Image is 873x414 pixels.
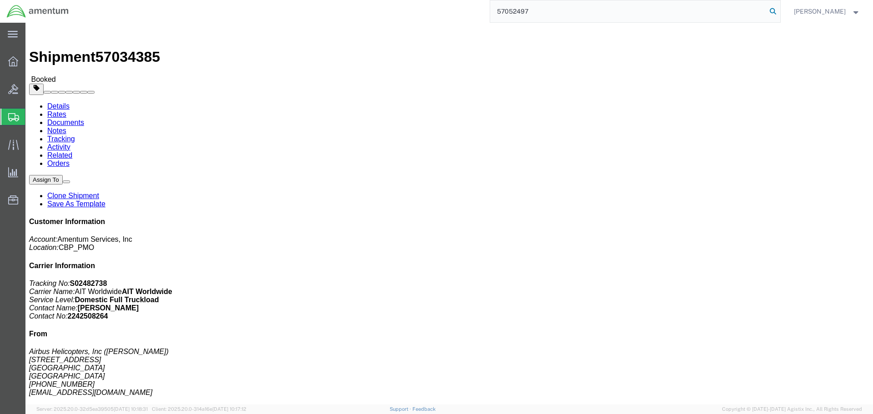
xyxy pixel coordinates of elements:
[114,406,148,412] span: [DATE] 10:18:31
[25,23,873,404] iframe: FS Legacy Container
[6,5,69,18] img: logo
[36,406,148,412] span: Server: 2025.20.0-32d5ea39505
[490,0,767,22] input: Search for shipment number, reference number
[794,6,846,16] span: Steven Alcott
[212,406,246,412] span: [DATE] 10:17:12
[412,406,436,412] a: Feedback
[793,6,861,17] button: [PERSON_NAME]
[722,405,862,413] span: Copyright © [DATE]-[DATE] Agistix Inc., All Rights Reserved
[390,406,412,412] a: Support
[152,406,246,412] span: Client: 2025.20.0-314a16e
